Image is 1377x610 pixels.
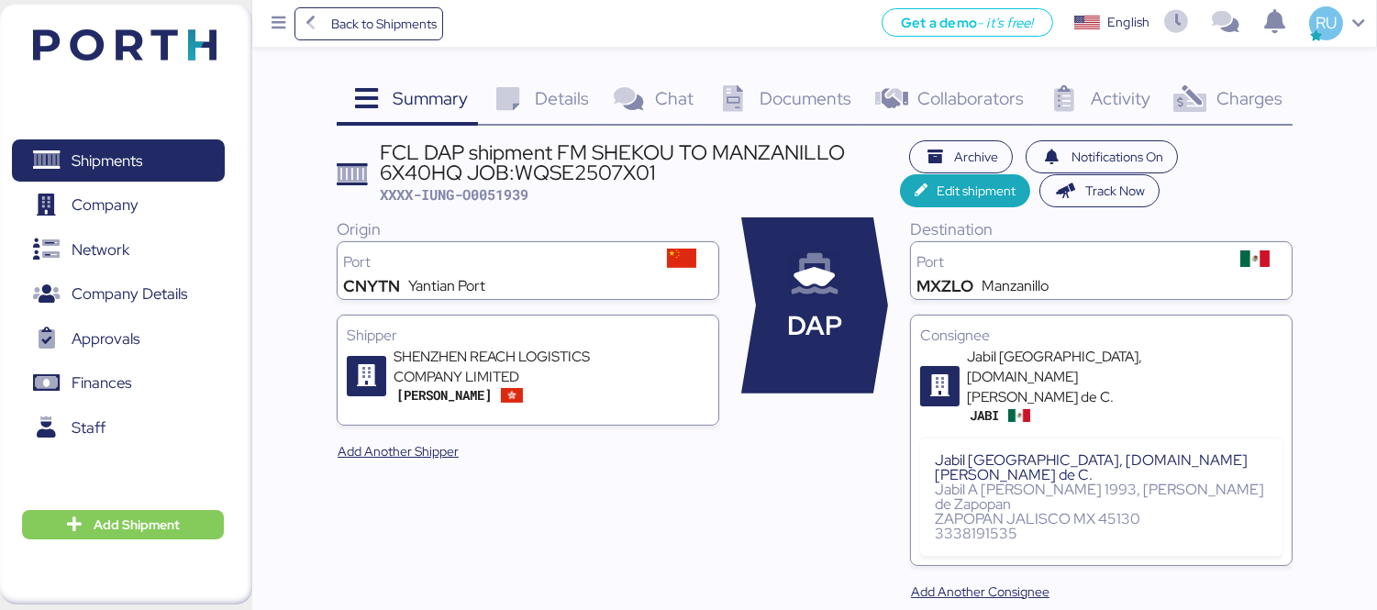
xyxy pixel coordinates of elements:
button: Track Now [1039,174,1160,207]
a: Company [12,184,225,227]
div: English [1107,13,1149,32]
a: Staff [12,406,225,449]
button: Add Another Shipper [323,435,473,468]
span: Add Another Shipper [338,440,459,462]
span: Track Now [1085,180,1145,202]
div: MXZLO [916,279,973,294]
span: Add Shipment [94,514,180,536]
div: Yantian Port [408,279,485,294]
div: Consignee [920,325,1283,347]
a: Shipments [12,139,225,182]
div: Shipper [347,325,709,347]
span: Chat [655,86,694,110]
a: Network [12,228,225,271]
span: Charges [1216,86,1283,110]
span: Back to Shipments [331,13,437,35]
a: Approvals [12,317,225,360]
span: Details [535,86,589,110]
span: Company Details [72,281,187,307]
span: Approvals [72,326,139,352]
span: Archive [954,146,998,168]
span: RU [1316,11,1337,35]
span: Company [72,192,139,218]
div: Port [916,255,1225,270]
div: Jabil A [PERSON_NAME] 1993, [PERSON_NAME] de Zapopan [935,482,1268,512]
span: Summary [393,86,468,110]
div: Port [343,255,651,270]
div: FCL DAP shipment FM SHEKOU TO MANZANILLO 6X40HQ JOB:WQSE2507X01 [380,142,899,183]
span: DAP [787,306,842,346]
span: Activity [1091,86,1150,110]
span: Network [72,237,129,263]
span: XXXX-IUNG-O0051939 [380,185,528,204]
span: Shipments [72,148,142,174]
span: Add Another Consignee [911,581,1049,603]
button: Add Another Consignee [896,575,1064,608]
div: 3338191535 [935,527,1268,541]
span: Documents [760,86,851,110]
div: Destination [910,217,1293,241]
button: Menu [263,8,294,39]
button: Notifications On [1026,140,1178,173]
button: Add Shipment [22,510,224,539]
a: Company Details [12,273,225,316]
a: Back to Shipments [294,7,444,40]
div: SHENZHEN REACH LOGISTICS COMPANY LIMITED [394,347,614,387]
span: Finances [72,370,131,396]
div: ZAPOPAN JALISCO MX 45130 [935,512,1268,527]
span: Notifications On [1072,146,1163,168]
div: Jabil [GEOGRAPHIC_DATA], [DOMAIN_NAME] [PERSON_NAME] de C. [967,347,1187,407]
div: CNYTN [343,279,400,294]
button: Edit shipment [900,174,1031,207]
div: Jabil [GEOGRAPHIC_DATA], [DOMAIN_NAME] [PERSON_NAME] de C. [935,453,1268,482]
span: Edit shipment [937,180,1016,202]
button: Archive [909,140,1014,173]
span: Collaborators [917,86,1024,110]
div: Origin [337,217,719,241]
div: Manzanillo [982,279,1049,294]
span: Staff [72,415,105,441]
a: Finances [12,362,225,405]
